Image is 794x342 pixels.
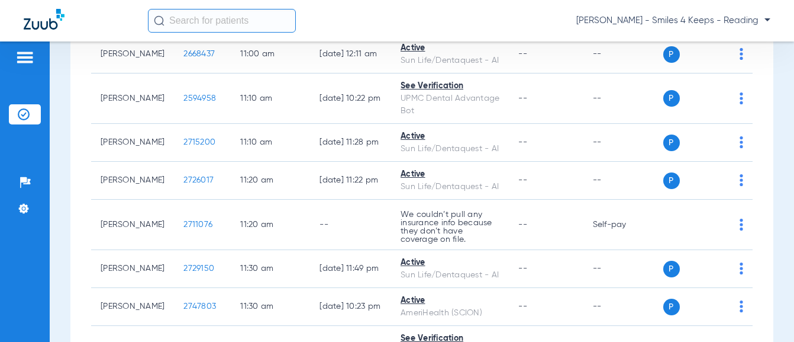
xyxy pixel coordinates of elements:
[91,36,174,73] td: [PERSON_NAME]
[401,307,499,319] div: AmeriHealth (SCION)
[583,288,663,326] td: --
[576,15,770,27] span: [PERSON_NAME] - Smiles 4 Keeps - Reading
[183,302,216,311] span: 2747803
[583,162,663,200] td: --
[518,94,527,103] span: --
[310,288,391,326] td: [DATE] 10:23 PM
[583,36,663,73] td: --
[713,263,725,274] img: x.svg
[713,174,725,186] img: x.svg
[231,250,310,288] td: 11:30 AM
[401,130,499,143] div: Active
[740,48,743,60] img: group-dot-blue.svg
[231,288,310,326] td: 11:30 AM
[663,135,680,151] span: P
[148,9,296,33] input: Search for patients
[310,36,391,73] td: [DATE] 12:11 AM
[401,295,499,307] div: Active
[713,136,725,148] img: x.svg
[183,220,212,229] span: 2711076
[183,176,214,184] span: 2726017
[91,73,174,124] td: [PERSON_NAME]
[518,302,527,311] span: --
[401,143,499,155] div: Sun Life/Dentaquest - AI
[401,80,499,92] div: See Verification
[310,73,391,124] td: [DATE] 10:22 PM
[183,138,215,146] span: 2715200
[91,288,174,326] td: [PERSON_NAME]
[401,210,499,244] p: We couldn’t pull any insurance info because they don’t have coverage on file.
[583,200,663,250] td: Self-pay
[231,200,310,250] td: 11:20 AM
[91,200,174,250] td: [PERSON_NAME]
[401,42,499,55] div: Active
[91,162,174,200] td: [PERSON_NAME]
[740,263,743,274] img: group-dot-blue.svg
[518,176,527,184] span: --
[663,90,680,107] span: P
[183,94,216,103] span: 2594958
[583,124,663,162] td: --
[401,181,499,193] div: Sun Life/Dentaquest - AI
[518,138,527,146] span: --
[310,162,391,200] td: [DATE] 11:22 PM
[401,269,499,282] div: Sun Life/Dentaquest - AI
[154,15,164,26] img: Search Icon
[740,136,743,148] img: group-dot-blue.svg
[663,261,680,277] span: P
[401,257,499,269] div: Active
[713,219,725,231] img: x.svg
[518,264,527,273] span: --
[401,92,499,117] div: UPMC Dental Advantage Bot
[231,124,310,162] td: 11:10 AM
[663,172,680,189] span: P
[15,50,34,65] img: hamburger-icon
[713,92,725,104] img: x.svg
[231,73,310,124] td: 11:10 AM
[518,220,527,229] span: --
[583,250,663,288] td: --
[91,250,174,288] td: [PERSON_NAME]
[401,55,499,67] div: Sun Life/Dentaquest - AI
[735,285,794,342] iframe: Chat Widget
[663,299,680,315] span: P
[583,73,663,124] td: --
[713,301,725,312] img: x.svg
[310,250,391,288] td: [DATE] 11:49 PM
[183,264,214,273] span: 2729150
[91,124,174,162] td: [PERSON_NAME]
[24,9,64,30] img: Zuub Logo
[740,174,743,186] img: group-dot-blue.svg
[310,124,391,162] td: [DATE] 11:28 PM
[183,50,215,58] span: 2668437
[401,168,499,181] div: Active
[231,162,310,200] td: 11:20 AM
[518,50,527,58] span: --
[310,200,391,250] td: --
[231,36,310,73] td: 11:00 AM
[740,219,743,231] img: group-dot-blue.svg
[713,48,725,60] img: x.svg
[740,92,743,104] img: group-dot-blue.svg
[663,46,680,63] span: P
